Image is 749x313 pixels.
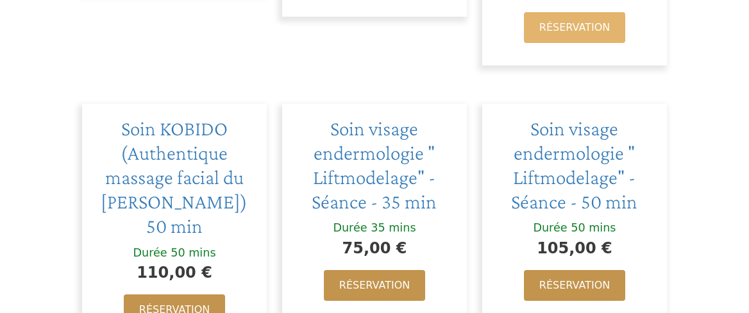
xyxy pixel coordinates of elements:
[295,236,454,260] div: 75,00 €
[524,12,625,43] a: Réservation
[524,270,625,301] a: Réservation
[371,221,416,235] div: 35 mins
[133,246,167,260] div: Durée
[495,236,654,260] div: 105,00 €
[533,221,567,235] div: Durée
[324,270,425,301] a: Réservation
[511,117,637,213] a: Soin visage endermologie " Liftmodelage" - Séance - 50 min
[171,246,215,260] div: 50 mins
[95,260,254,285] div: 110,00 €
[571,221,616,235] div: 50 mins
[101,117,248,237] a: Soin KOBIDO (Authentique massage facial du [PERSON_NAME]) 50 min
[333,221,367,235] div: Durée
[312,117,437,213] a: Soin visage endermologie " Liftmodelage" - Séance - 35 min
